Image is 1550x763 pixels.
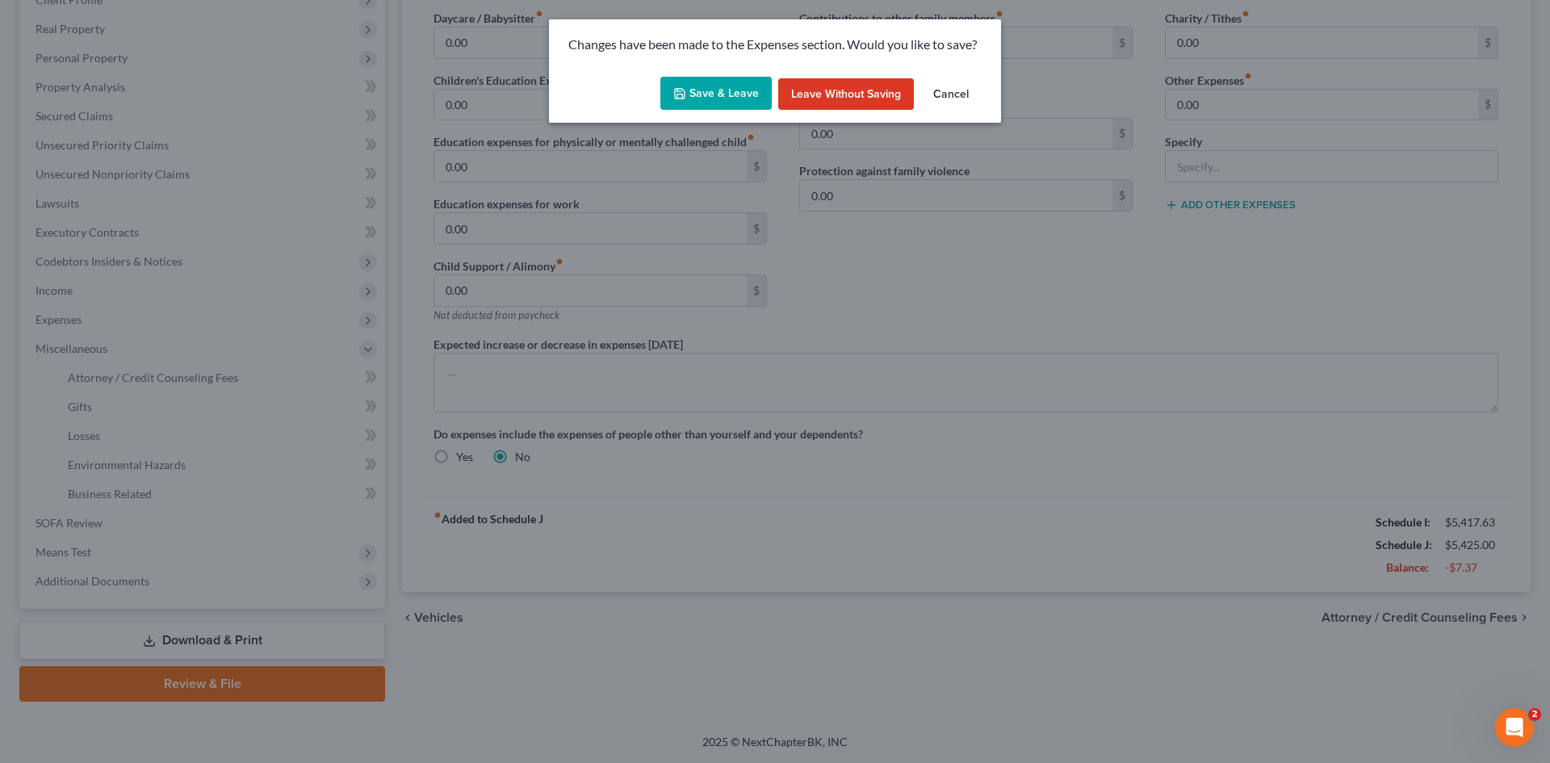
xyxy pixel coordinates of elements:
[660,77,772,111] button: Save & Leave
[568,36,982,54] p: Changes have been made to the Expenses section. Would you like to save?
[1528,708,1541,721] span: 2
[920,78,982,111] button: Cancel
[778,78,914,111] button: Leave without Saving
[1495,708,1534,747] iframe: Intercom live chat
